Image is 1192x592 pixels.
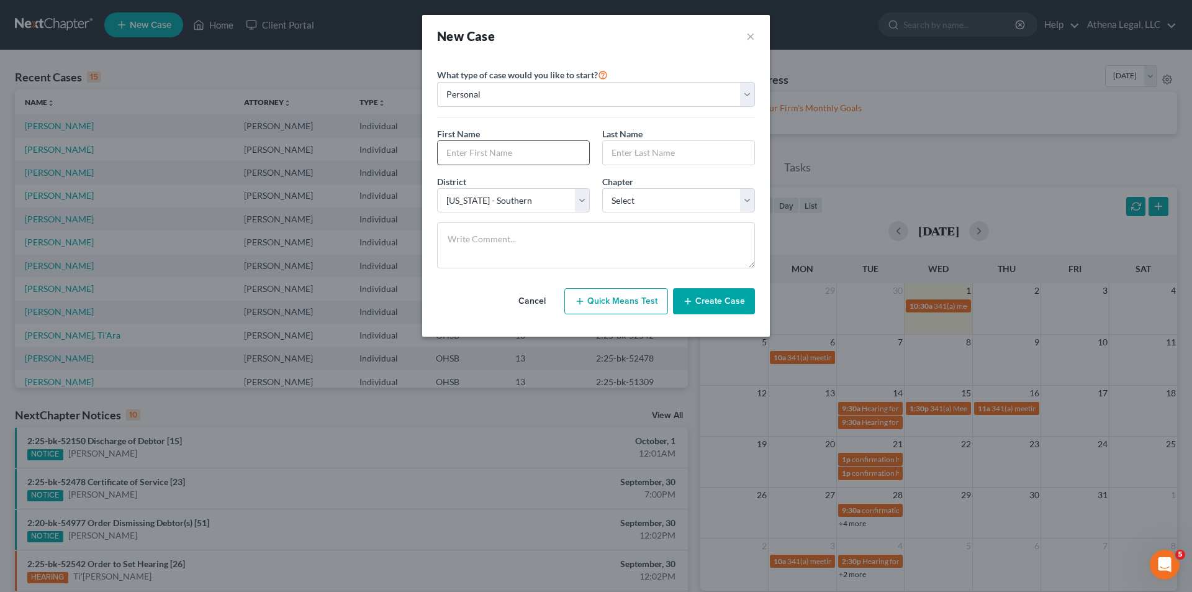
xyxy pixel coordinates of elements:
[673,288,755,314] button: Create Case
[564,288,668,314] button: Quick Means Test
[1150,550,1180,580] iframe: Intercom live chat
[505,289,559,314] button: Cancel
[602,176,633,187] span: Chapter
[1175,550,1185,560] span: 5
[437,67,608,82] label: What type of case would you like to start?
[438,141,589,165] input: Enter First Name
[437,129,480,139] span: First Name
[603,141,754,165] input: Enter Last Name
[437,29,495,43] strong: New Case
[746,27,755,45] button: ×
[437,176,466,187] span: District
[602,129,643,139] span: Last Name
